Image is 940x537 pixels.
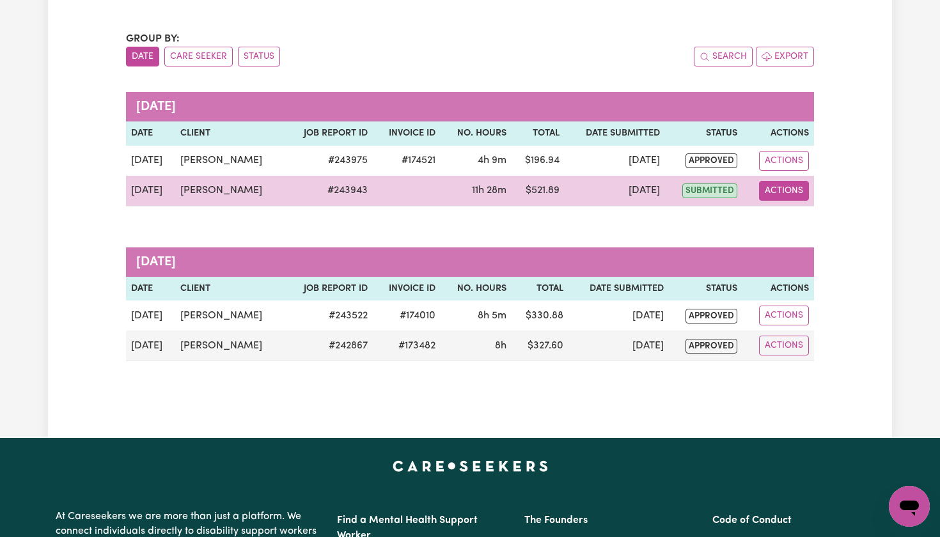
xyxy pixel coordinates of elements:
[175,176,285,206] td: [PERSON_NAME]
[524,515,588,525] a: The Founders
[742,121,814,146] th: Actions
[285,176,373,206] td: # 243943
[441,121,512,146] th: No. Hours
[126,176,175,206] td: [DATE]
[512,300,568,331] td: $ 330.88
[393,461,548,471] a: Careseekers home page
[164,47,233,66] button: sort invoices by care seeker
[472,185,506,196] span: 11 hours 28 minutes
[756,47,814,66] button: Export
[175,277,285,301] th: Client
[373,300,441,331] td: #174010
[126,47,159,66] button: sort invoices by date
[669,277,742,301] th: Status
[126,331,175,361] td: [DATE]
[285,121,373,146] th: Job Report ID
[512,277,568,301] th: Total
[565,121,665,146] th: Date Submitted
[495,341,506,351] span: 8 hours
[126,300,175,331] td: [DATE]
[373,146,441,176] td: #174521
[126,247,814,277] caption: [DATE]
[682,183,737,198] span: submitted
[126,121,175,146] th: Date
[126,92,814,121] caption: [DATE]
[759,181,809,201] button: Actions
[285,277,373,301] th: Job Report ID
[175,331,285,361] td: [PERSON_NAME]
[742,277,814,301] th: Actions
[759,336,809,355] button: Actions
[565,146,665,176] td: [DATE]
[126,34,180,44] span: Group by:
[238,47,280,66] button: sort invoices by paid status
[126,277,175,301] th: Date
[685,339,737,354] span: approved
[759,306,809,325] button: Actions
[373,331,441,361] td: #173482
[126,146,175,176] td: [DATE]
[285,331,373,361] td: # 242867
[512,331,568,361] td: $ 327.60
[685,153,737,168] span: approved
[478,155,506,166] span: 4 hours 9 minutes
[285,300,373,331] td: # 243522
[568,277,669,301] th: Date Submitted
[373,277,441,301] th: Invoice ID
[665,121,742,146] th: Status
[568,300,669,331] td: [DATE]
[478,311,506,321] span: 8 hours 5 minutes
[759,151,809,171] button: Actions
[373,121,441,146] th: Invoice ID
[512,146,565,176] td: $ 196.94
[565,176,665,206] td: [DATE]
[889,486,930,527] iframe: Button to launch messaging window
[175,146,285,176] td: [PERSON_NAME]
[441,277,512,301] th: No. Hours
[285,146,373,176] td: # 243975
[175,300,285,331] td: [PERSON_NAME]
[694,47,753,66] button: Search
[568,331,669,361] td: [DATE]
[175,121,285,146] th: Client
[685,309,737,323] span: approved
[512,176,565,206] td: $ 521.89
[712,515,792,525] a: Code of Conduct
[512,121,565,146] th: Total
